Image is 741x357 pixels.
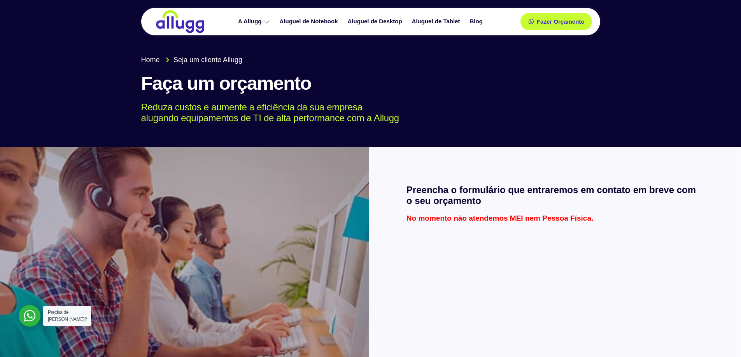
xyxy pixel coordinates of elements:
[406,214,704,222] p: No momento não atendemos MEI nem Pessoa Física.
[155,10,205,33] img: locação de TI é Allugg
[141,73,600,94] h1: Faça um orçamento
[520,13,592,30] a: Fazer Orçamento
[141,55,160,65] span: Home
[408,15,466,28] a: Aluguel de Tablet
[276,15,344,28] a: Aluguel de Notebook
[48,310,87,322] span: Precisa de [PERSON_NAME]?
[234,15,276,28] a: A Allugg
[172,55,242,65] span: Seja um cliente Allugg
[406,185,704,207] h2: Preencha o formulário que entraremos em contato em breve com o seu orçamento
[537,19,585,24] span: Fazer Orçamento
[141,102,589,124] p: Reduza custos e aumente a eficiência da sua empresa alugando equipamentos de TI de alta performan...
[466,15,488,28] a: Blog
[344,15,408,28] a: Aluguel de Desktop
